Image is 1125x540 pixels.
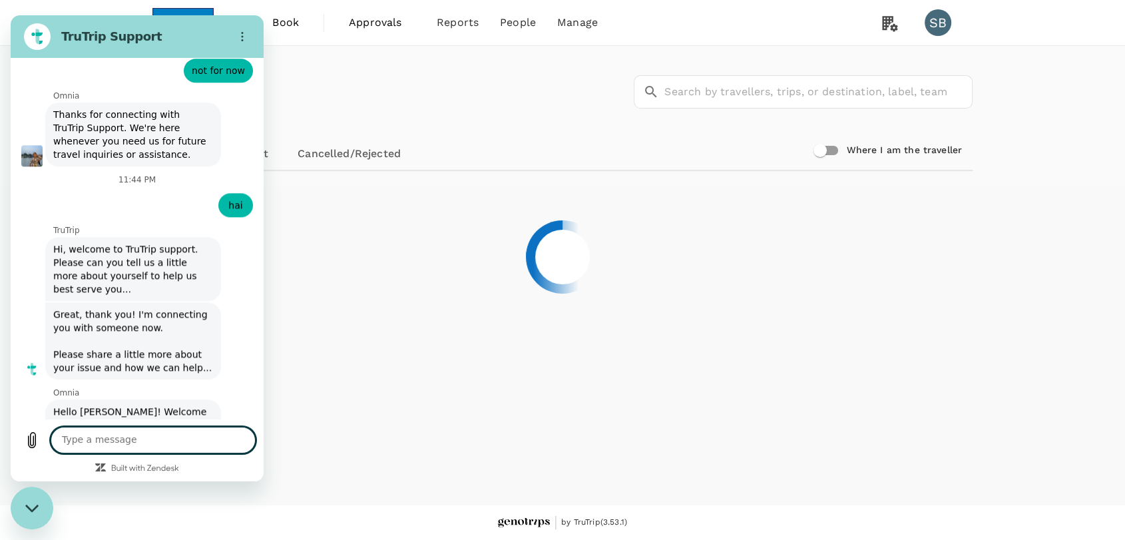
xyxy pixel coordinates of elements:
[108,159,145,170] p: 11:44 PM
[210,178,240,202] span: hai
[272,15,299,31] span: Book
[925,9,951,36] div: SB
[152,8,214,37] img: EPOMS SDN BHD
[846,143,962,158] h6: Where I am the traveller
[37,222,208,286] span: Hi, welcome to TruTrip support. Please can you tell us a little more about yourself to help us be...
[8,411,35,438] button: Upload file
[37,384,208,435] span: Hello [PERSON_NAME]! Welcome to TruTrip Support, this is Omnia. How can I help you [DATE]?
[37,287,208,364] span: Great, thank you! I'm connecting you with someone now. Please share a little more about your issu...
[101,449,168,458] a: Built with Zendesk: Visit the Zendesk website in a new tab
[500,15,536,31] span: People
[43,75,253,86] p: Omnia
[176,43,240,67] span: not for now
[498,518,550,528] img: Genotrips - EPOMS
[11,487,53,529] iframe: Button to launch messaging window, conversation in progress
[349,15,415,31] span: Approvals
[437,15,479,31] span: Reports
[664,75,973,109] input: Search by travellers, trips, or destination, label, team
[224,15,252,31] span: Trips
[287,138,411,170] a: Cancelled/Rejected
[557,15,598,31] span: Manage
[561,516,627,529] span: by TruTrip ( 3.53.1 )
[43,372,253,383] p: Omnia
[37,87,208,151] span: Thanks for connecting with TruTrip Support. We're here whenever you need us for future travel inq...
[11,15,264,481] iframe: Messaging window
[43,210,253,220] p: TruTrip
